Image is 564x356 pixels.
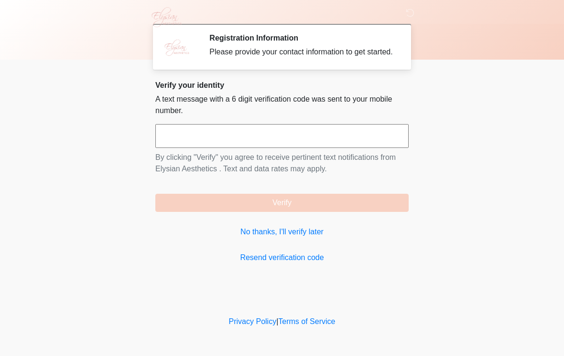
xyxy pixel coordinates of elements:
img: Elysian Aesthetics Logo [146,7,186,27]
img: Agent Avatar [163,33,191,62]
a: | [276,317,278,325]
p: By clicking "Verify" you agree to receive pertinent text notifications from Elysian Aesthetics . ... [155,152,409,175]
a: Terms of Service [278,317,335,325]
p: A text message with a 6 digit verification code was sent to your mobile number. [155,94,409,116]
a: Resend verification code [155,252,409,263]
h2: Verify your identity [155,81,409,90]
h2: Registration Information [209,33,394,42]
a: Privacy Policy [229,317,277,325]
button: Verify [155,194,409,212]
a: No thanks, I'll verify later [155,226,409,238]
div: Please provide your contact information to get started. [209,46,394,58]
